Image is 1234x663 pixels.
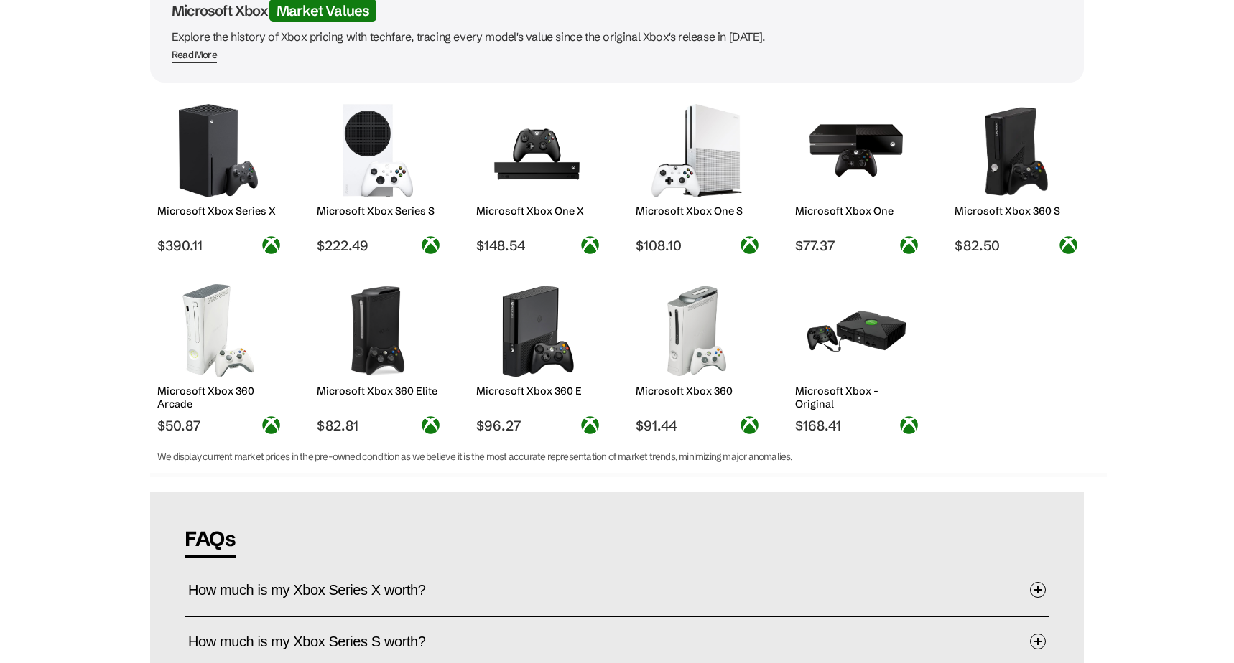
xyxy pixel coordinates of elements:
h2: Microsoft Xbox Series S [317,204,440,217]
img: xbox-logo [581,236,599,254]
span: $222.49 [317,237,440,254]
a: Microsoft Xbox Series X Microsoft Xbox Series X $390.11 xbox-logo [150,97,287,254]
img: xbox-logo [900,236,918,254]
span: $168.41 [795,417,918,434]
a: Microsoft Xbox 360 Microsoft Xbox 360 $91.44 xbox-logo [628,277,765,434]
span: $82.50 [955,237,1077,254]
a: Microsoft Xbox Microsoft Xbox - Original $168.41 xbox-logo [788,277,924,434]
div: Read More [172,49,217,61]
h2: Microsoft Xbox 360 S [955,204,1077,217]
a: Microsoft Xbox Series S Microsoft Xbox Series S $222.49 xbox-logo [310,97,446,254]
img: Microsoft Xbox [806,284,907,377]
img: Microsoft Xbox Series X [168,104,269,197]
button: How much is my Xbox Series X worth? [188,569,1046,612]
span: $77.37 [795,237,918,254]
a: Microsoft Xbox 360 Arcade Microsoft Xbox 360 Arcade $50.87 xbox-logo [150,277,287,434]
span: $82.81 [317,417,440,434]
p: We display current market prices in the pre-owned condition as we believe it is the most accurate... [157,448,1054,466]
span: Read More [172,49,217,63]
img: xbox-logo [422,416,440,434]
h2: Microsoft Xbox One X [476,204,599,217]
a: Microsoft Xbox 360 S Microsoft Xbox 360 S $82.50 xbox-logo [947,97,1084,254]
span: $96.27 [476,417,599,434]
img: xbox-logo [900,416,918,434]
img: Microsoft Xbox Series S [328,104,429,197]
h1: Microsoft Xbox [172,1,1062,19]
img: Microsoft Xbox 360 Arcade [168,284,269,377]
img: Microsoft Xbox One [806,104,907,197]
span: How much is my Xbox Series X worth? [188,568,447,612]
img: xbox-logo [262,236,280,254]
h2: Microsoft Xbox - Original [795,385,918,410]
span: FAQs [185,526,236,558]
img: Microsoft Xbox 360 S [965,104,1067,197]
h2: Microsoft Xbox One [795,204,918,217]
img: xbox-logo [262,416,280,434]
h2: Microsoft Xbox 360 [636,385,759,398]
span: $148.54 [476,237,599,254]
span: $50.87 [157,417,280,434]
img: Microsoft Xbox One X [487,104,588,197]
img: Microsoft Xbox 360 E [487,284,588,377]
a: Microsoft Xbox 360 Elite Microsoft Xbox 360 Elite $82.81 xbox-logo [310,277,446,434]
p: Explore the history of Xbox pricing with techfare, tracing every model's value since the original... [172,27,1062,47]
span: $91.44 [636,417,759,434]
img: xbox-logo [1059,236,1077,254]
img: Microsoft Xbox One S [646,104,748,197]
img: xbox-logo [741,236,759,254]
a: Microsoft Xbox One X Microsoft Xbox One X $148.54 xbox-logo [469,97,606,254]
span: $390.11 [157,237,280,254]
h2: Microsoft Xbox 360 E [476,385,599,398]
img: Microsoft Xbox 360 Elite [328,284,429,377]
a: Microsoft Xbox One Microsoft Xbox One $77.37 xbox-logo [788,97,924,254]
a: Microsoft Xbox One S Microsoft Xbox One S $108.10 xbox-logo [628,97,765,254]
h2: Microsoft Xbox Series X [157,204,280,217]
a: Microsoft Xbox 360 E Microsoft Xbox 360 E $96.27 xbox-logo [469,277,606,434]
span: $108.10 [636,237,759,254]
h2: Microsoft Xbox 360 Arcade [157,385,280,410]
h2: Microsoft Xbox One S [636,204,759,217]
img: xbox-logo [741,416,759,434]
img: xbox-logo [422,236,440,254]
img: Microsoft Xbox 360 [646,284,748,377]
h2: Microsoft Xbox 360 Elite [317,385,440,398]
img: xbox-logo [581,416,599,434]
